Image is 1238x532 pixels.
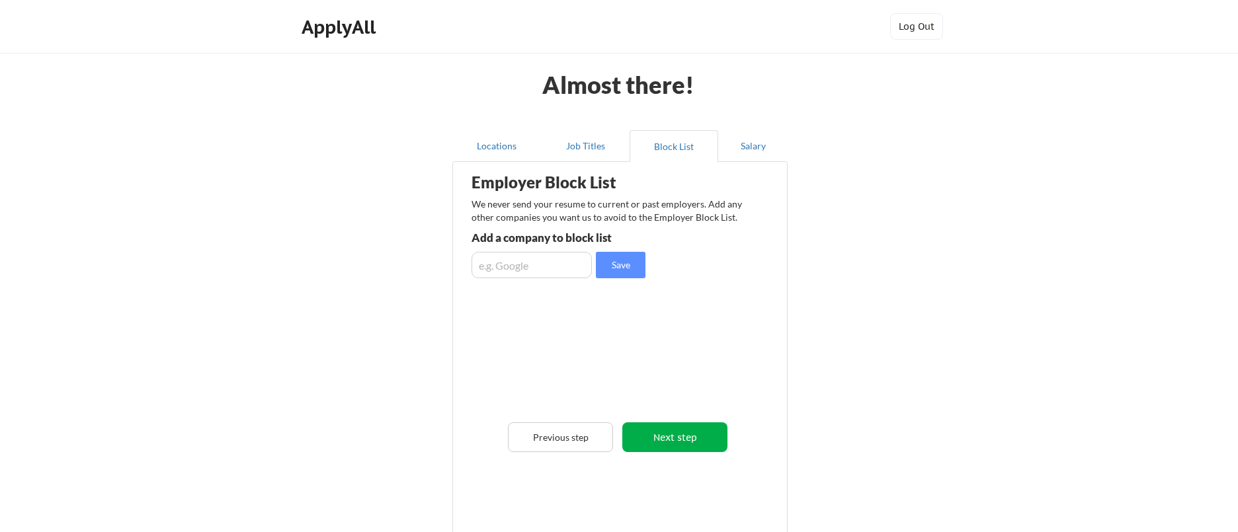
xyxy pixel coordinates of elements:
div: Almost there! [526,73,710,96]
button: Log Out [890,13,943,40]
button: Previous step [508,422,613,452]
button: Block List [630,130,718,162]
div: Employer Block List [472,174,679,190]
button: Job Titles [541,130,630,162]
div: ApplyAll [302,16,380,38]
div: Add a company to block list [472,232,665,243]
div: We never send your resume to current or past employers. Add any other companies you want us to av... [472,198,750,223]
button: Next step [622,422,727,452]
input: e.g. Google [472,252,592,278]
button: Save [596,252,645,278]
button: Locations [452,130,541,162]
button: Salary [718,130,788,162]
